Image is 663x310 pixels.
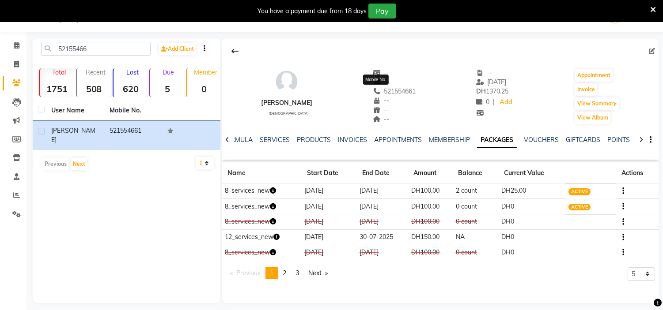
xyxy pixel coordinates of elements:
[408,229,453,245] td: DH150.00
[261,98,312,108] div: [PERSON_NAME]
[44,68,74,76] p: Total
[476,87,508,95] span: 1370.25
[222,199,302,214] td: 8_services_new
[524,136,559,144] a: VOUCHERS
[226,267,333,279] nav: Pagination
[498,96,514,108] a: Add
[159,43,196,55] a: Add Client
[114,83,148,94] strong: 620
[607,136,630,144] a: POINTS
[568,234,602,241] span: CANCELLED
[373,69,390,77] span: --
[236,269,261,277] span: Previous
[499,183,565,199] td: DH25.00
[566,136,600,144] a: GIFTCARDS
[46,101,104,121] th: User Name
[104,101,163,121] th: Mobile No.
[187,83,221,94] strong: 0
[222,229,302,245] td: 12_services_new
[77,83,111,94] strong: 508
[575,69,613,82] button: Appointment
[408,245,453,260] td: DH100.00
[408,214,453,230] td: DH100.00
[104,121,163,150] td: 521554661
[499,214,565,230] td: DH0
[476,78,507,86] span: [DATE]
[499,199,565,214] td: DH0
[493,97,495,107] span: |
[357,214,409,230] td: [DATE]
[476,69,493,77] span: --
[80,68,111,76] p: Recent
[222,214,302,230] td: 8_services_new
[302,199,357,214] td: [DATE]
[357,245,409,260] td: [DATE]
[453,163,499,183] th: Balance
[302,229,357,245] td: [DATE]
[499,245,565,260] td: DH0
[408,163,453,183] th: Amount
[374,136,422,144] a: APPOINTMENTS
[269,111,309,116] span: [DEMOGRAPHIC_DATA]
[575,112,610,124] button: View Album
[270,269,273,277] span: 1
[338,136,367,144] a: INVOICES
[373,87,416,95] span: 521554661
[260,136,290,144] a: SERVICES
[302,163,357,183] th: Start Date
[568,188,591,195] span: ACTIVE
[568,204,591,211] span: ACTIVE
[226,43,244,60] div: Back to Client
[150,83,184,94] strong: 5
[71,158,87,170] button: Next
[283,269,286,277] span: 2
[51,127,95,144] span: [PERSON_NAME]
[258,7,367,16] div: You have a payment due from 18 days
[368,4,396,19] button: Pay
[453,245,499,260] td: 0 count
[499,163,565,183] th: Current Value
[575,83,597,96] button: Invoice
[476,87,486,95] span: DH
[273,68,300,95] img: avatar
[373,115,390,123] span: --
[453,183,499,199] td: 2 count
[373,106,390,114] span: --
[297,136,331,144] a: PRODUCTS
[476,98,489,106] span: 0
[302,183,357,199] td: [DATE]
[453,199,499,214] td: 0 count
[357,199,409,214] td: [DATE]
[357,183,409,199] td: [DATE]
[429,136,470,144] a: MEMBERSHIP
[152,68,184,76] p: Due
[499,229,565,245] td: DH0
[477,132,517,148] a: PACKAGES
[302,245,357,260] td: [DATE]
[222,183,302,199] td: 8_services_new
[453,214,499,230] td: 0 count
[304,267,332,279] a: Next
[357,229,409,245] td: 30-07-2025
[190,68,221,76] p: Member
[222,136,253,144] a: FORMULA
[616,163,659,183] th: Actions
[373,97,390,105] span: --
[568,219,601,226] span: CONSUMED
[222,163,302,183] th: Name
[408,199,453,214] td: DH100.00
[363,75,389,85] div: Mobile No.
[408,183,453,199] td: DH100.00
[117,68,148,76] p: Lost
[302,214,357,230] td: [DATE]
[40,83,74,94] strong: 1751
[575,97,619,110] button: View Summary
[296,269,299,277] span: 3
[453,229,499,245] td: NA
[222,245,302,260] td: 8_services_new
[357,163,409,183] th: End Date
[568,250,601,257] span: CONSUMED
[41,42,151,56] input: Search by Name/Mobile/Email/Code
